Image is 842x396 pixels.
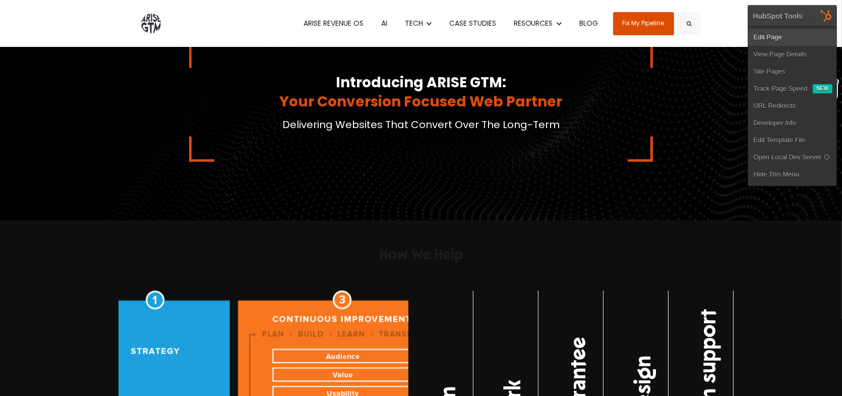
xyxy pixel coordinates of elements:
p: Delivering Websites That Convert Over The Long-Term [209,118,633,132]
div: HubSpot Tools Edit PageView Page DetailsSite Pages Track Page Speed New URL RedirectsDeveloper In... [748,5,837,186]
a: Edit Page [748,29,836,46]
div: Domain: [DOMAIN_NAME] [26,26,111,34]
a: View Page Details [748,46,836,63]
span: Your Conversion Focused Web Partner [280,92,563,111]
h2: How We Help [108,246,734,265]
img: logo_orange.svg [16,16,24,24]
h2: Introducing ARISE GTM: [209,73,633,111]
div: Domain Overview [38,60,90,66]
img: HubSpot Tools Menu Toggle [816,5,837,26]
span: TECH [405,18,423,28]
img: ARISE GTM logo grey [141,14,161,33]
a: URL Redirects [748,97,836,115]
a: Open Local Dev Server [748,149,836,166]
button: Search [678,12,701,35]
a: Track Page Speed [748,80,812,97]
img: tab_keywords_by_traffic_grey.svg [100,59,108,67]
a: Fix My Pipeline [613,12,674,35]
a: Site Pages [748,63,836,80]
div: v 4.0.25 [28,16,49,24]
div: HubSpot Tools [753,12,803,21]
img: tab_domain_overview_orange.svg [27,59,35,67]
a: Hide This Menu [748,166,836,183]
span: RESOURCES [514,18,553,28]
img: website_grey.svg [16,26,24,34]
div: Keywords by Traffic [111,60,170,66]
a: Developer Info [748,115,836,132]
a: Edit Template File [748,132,836,149]
div: New [813,84,832,93]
